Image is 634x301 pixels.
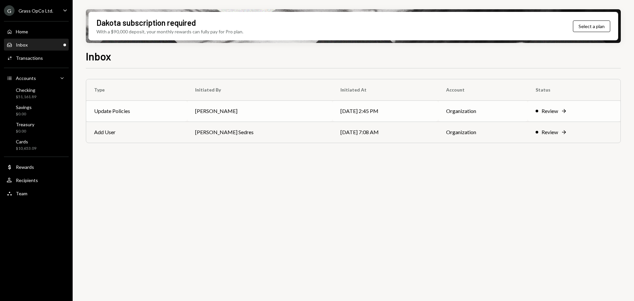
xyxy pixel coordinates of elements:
[187,100,332,122] td: [PERSON_NAME]
[18,8,53,14] div: Grass OpCo Ltd.
[86,100,187,122] td: Update Policies
[86,79,187,100] th: Type
[528,79,620,100] th: Status
[4,5,15,16] div: G
[16,94,36,100] div: $51,161.89
[16,191,27,196] div: Team
[4,52,69,64] a: Transactions
[4,72,69,84] a: Accounts
[187,122,332,143] td: [PERSON_NAME] Sedres
[438,122,528,143] td: Organization
[16,29,28,34] div: Home
[4,174,69,186] a: Recipients
[16,122,34,127] div: Treasury
[4,102,69,118] a: Savings$0.00
[4,85,69,101] a: Checking$51,161.89
[16,177,38,183] div: Recipients
[16,87,36,93] div: Checking
[333,100,438,122] td: [DATE] 2:45 PM
[16,139,36,144] div: Cards
[86,50,111,63] h1: Inbox
[96,17,196,28] div: Dakota subscription required
[4,187,69,199] a: Team
[16,111,32,117] div: $0.00
[333,122,438,143] td: [DATE] 7:08 AM
[438,79,528,100] th: Account
[16,129,34,134] div: $0.00
[16,75,36,81] div: Accounts
[4,25,69,37] a: Home
[16,55,43,61] div: Transactions
[16,42,28,48] div: Inbox
[542,128,558,136] div: Review
[4,137,69,153] a: Cards$10,653.09
[542,107,558,115] div: Review
[4,161,69,173] a: Rewards
[4,39,69,51] a: Inbox
[333,79,438,100] th: Initiated At
[4,120,69,135] a: Treasury$0.00
[16,104,32,110] div: Savings
[187,79,332,100] th: Initiated By
[438,100,528,122] td: Organization
[86,122,187,143] td: Add User
[16,146,36,151] div: $10,653.09
[573,20,610,32] button: Select a plan
[16,164,34,170] div: Rewards
[96,28,243,35] div: With a $90,000 deposit, your monthly rewards can fully pay for Pro plan.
